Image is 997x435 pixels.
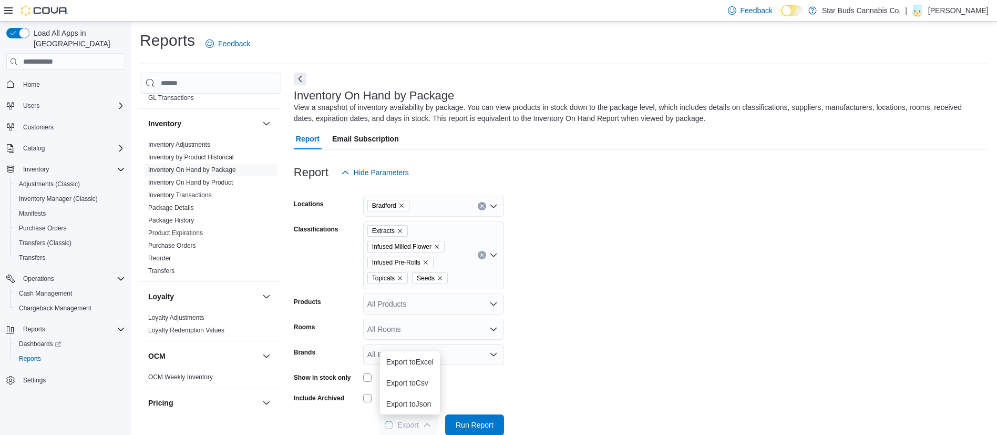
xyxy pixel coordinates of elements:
[398,203,405,209] button: Remove Bradford from selection in this group
[11,236,129,250] button: Transfers (Classic)
[11,351,129,366] button: Reports
[11,250,129,265] button: Transfers
[15,178,125,190] span: Adjustments (Classic)
[19,121,58,134] a: Customers
[19,340,61,348] span: Dashboards
[478,251,486,259] button: Clear input
[15,352,45,365] a: Reports
[260,290,273,303] button: Loyalty
[19,120,125,134] span: Customers
[489,251,498,259] button: Open list of options
[367,200,409,211] span: Bradford
[148,191,212,199] span: Inventory Transactions
[19,142,49,155] button: Catalog
[296,128,320,149] span: Report
[148,178,233,187] span: Inventory On Hand by Product
[148,179,233,186] a: Inventory On Hand by Product
[148,398,173,408] h3: Pricing
[11,177,129,191] button: Adjustments (Classic)
[781,5,803,16] input: Dark Mode
[19,163,53,176] button: Inventory
[434,244,440,250] button: Remove Infused Milled Flower from selection in this group
[148,229,203,237] span: Product Expirations
[19,142,125,155] span: Catalog
[2,322,129,337] button: Reports
[367,241,445,252] span: Infused Milled Flower
[148,373,213,381] a: OCM Weekly Inventory
[140,138,281,281] div: Inventory
[23,325,45,333] span: Reports
[260,397,273,409] button: Pricing
[148,204,194,211] a: Package Details
[15,338,125,350] span: Dashboards
[905,4,907,17] p: |
[489,300,498,308] button: Open list of options
[23,144,45,153] span: Catalog
[294,73,306,85] button: Next
[928,4,989,17] p: [PERSON_NAME]
[19,373,125,387] span: Settings
[23,275,54,283] span: Operations
[15,237,76,249] a: Transfers (Classic)
[294,348,315,357] label: Brands
[19,239,71,247] span: Transfers (Classic)
[148,267,174,275] a: Transfers
[489,202,498,210] button: Open list of options
[15,302,125,315] span: Chargeback Management
[19,163,125,176] span: Inventory
[148,204,194,212] span: Package Details
[489,350,498,359] button: Open list of options
[148,153,234,161] span: Inventory by Product Historical
[148,255,171,262] a: Reorder
[11,206,129,221] button: Manifests
[15,302,96,315] a: Chargeback Management
[201,33,254,54] a: Feedback
[140,311,281,341] div: Loyalty
[19,355,41,363] span: Reports
[386,400,434,408] span: Export to Json
[2,141,129,156] button: Catalog
[23,123,54,131] span: Customers
[294,166,328,179] h3: Report
[19,304,91,312] span: Chargeback Management
[19,272,125,285] span: Operations
[397,275,403,281] button: Remove Topicals from selection in this group
[11,221,129,236] button: Purchase Orders
[19,289,72,298] span: Cash Management
[148,166,236,174] span: Inventory On Hand by Package
[148,398,258,408] button: Pricing
[148,140,210,149] span: Inventory Adjustments
[148,267,174,275] span: Transfers
[15,178,84,190] a: Adjustments (Classic)
[19,77,125,90] span: Home
[781,16,782,17] span: Dark Mode
[372,273,395,284] span: Topicals
[15,222,125,235] span: Purchase Orders
[15,251,49,264] a: Transfers
[367,225,408,237] span: Extracts
[19,195,98,203] span: Inventory Manager (Classic)
[337,162,413,183] button: Hide Parameters
[294,373,351,382] label: Show in stock only
[11,337,129,351] a: Dashboards
[23,80,40,89] span: Home
[489,325,498,333] button: Open list of options
[19,374,50,387] a: Settings
[19,99,44,112] button: Users
[456,420,494,430] span: Run Report
[140,30,195,51] h1: Reports
[15,287,125,300] span: Cash Management
[412,272,448,284] span: Seeds
[218,38,250,49] span: Feedback
[15,207,125,220] span: Manifests
[15,193,125,205] span: Inventory Manager (Classic)
[822,4,901,17] p: Star Buds Cannabis Co.
[294,298,321,306] label: Products
[383,419,395,431] span: Loading
[148,420,181,428] span: Price Sheet
[294,225,338,234] label: Classifications
[380,372,440,393] button: Export toCsv
[148,242,196,249] a: Purchase Orders
[380,351,440,372] button: Export toExcel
